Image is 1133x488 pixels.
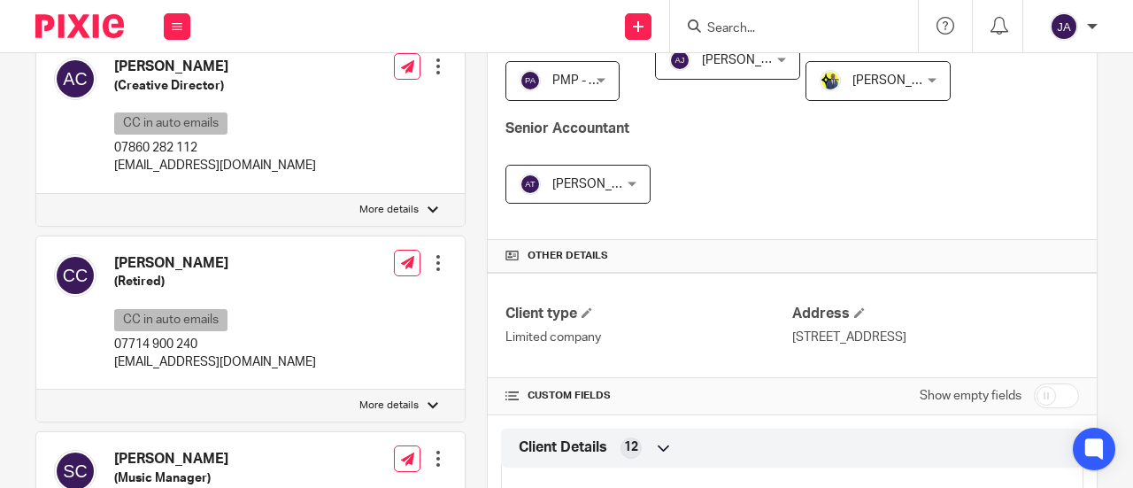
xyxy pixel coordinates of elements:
[114,254,316,273] h4: [PERSON_NAME]
[114,58,316,76] h4: [PERSON_NAME]
[114,77,316,95] h5: (Creative Director)
[705,21,865,37] input: Search
[702,54,799,66] span: [PERSON_NAME]
[505,305,792,323] h4: Client type
[114,112,227,135] p: CC in auto emails
[520,174,541,195] img: svg%3E
[1050,12,1078,41] img: svg%3E
[528,249,608,263] span: Other details
[852,74,950,87] span: [PERSON_NAME]
[792,329,1079,346] p: [STREET_ADDRESS]
[624,438,638,456] span: 12
[669,50,690,71] img: svg%3E
[519,438,607,457] span: Client Details
[359,203,419,217] p: More details
[114,273,316,290] h5: (Retired)
[792,305,1079,323] h4: Address
[114,139,316,157] p: 07860 282 112
[114,336,316,353] p: 07714 900 240
[552,74,605,87] span: PMP - AC
[114,309,227,331] p: CC in auto emails
[505,121,629,136] span: Senior Accountant
[359,399,419,413] p: More details
[35,14,124,38] img: Pixie
[920,387,1021,405] label: Show empty fields
[520,70,541,91] img: svg%3E
[114,157,316,174] p: [EMAIL_ADDRESS][DOMAIN_NAME]
[820,70,841,91] img: Dennis-Starbridge.jpg
[114,450,316,469] h4: [PERSON_NAME]
[505,389,792,403] h4: CUSTOM FIELDS
[54,254,96,297] img: svg%3E
[552,178,650,190] span: [PERSON_NAME]
[114,469,316,487] h5: (Music Manager)
[505,329,792,346] p: Limited company
[114,353,316,371] p: [EMAIL_ADDRESS][DOMAIN_NAME]
[54,58,96,100] img: svg%3E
